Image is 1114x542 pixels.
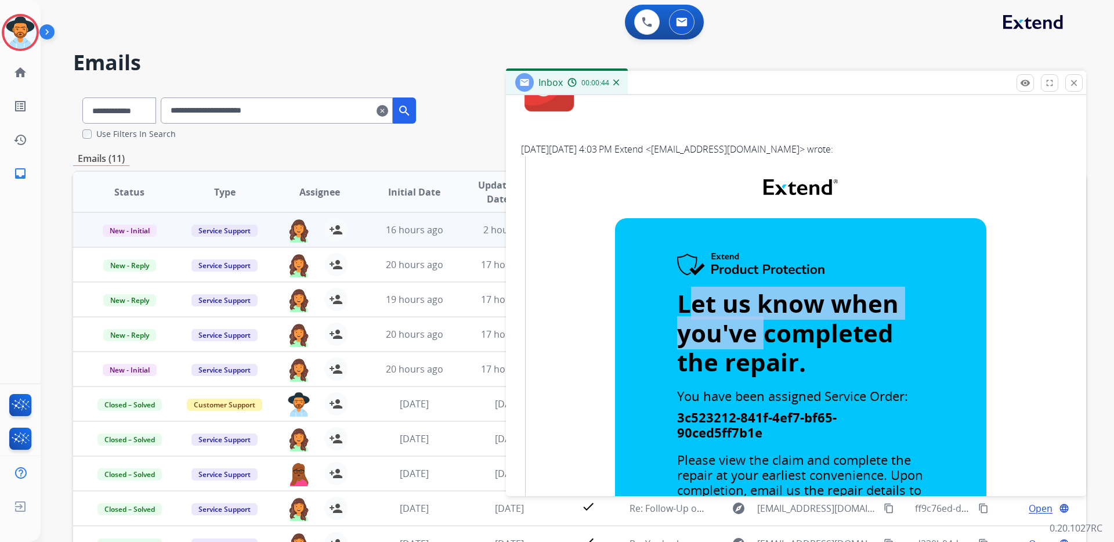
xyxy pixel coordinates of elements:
[13,133,27,147] mat-icon: history
[191,433,258,446] span: Service Support
[97,468,162,480] span: Closed – Solved
[764,179,838,195] img: Extend Logo
[287,427,310,451] img: agent-avatar
[481,293,538,306] span: 17 hours ago
[521,142,1071,156] div: [DATE][DATE] 4:03 PM Extend < > wrote:
[481,328,538,341] span: 17 hours ago
[329,258,343,272] mat-icon: person_add
[677,387,908,404] span: You have been assigned Service Order:
[1059,503,1069,514] mat-icon: language
[329,432,343,446] mat-icon: person_add
[329,223,343,237] mat-icon: person_add
[400,432,429,445] span: [DATE]
[581,78,609,88] span: 00:00:44
[915,502,1091,515] span: ff9c76ed-dd40-4f02-9dda-eb558a6c0db1
[187,399,262,411] span: Customer Support
[13,99,27,113] mat-icon: list_alt
[732,501,746,515] mat-icon: explore
[1050,521,1102,535] p: 0.20.1027RC
[97,503,162,515] span: Closed – Solved
[103,329,156,341] span: New - Reply
[495,398,524,410] span: [DATE]
[538,76,563,89] span: Inbox
[103,294,156,306] span: New - Reply
[329,292,343,306] mat-icon: person_add
[191,503,258,515] span: Service Support
[978,503,989,514] mat-icon: content_copy
[287,462,310,486] img: agent-avatar
[481,258,538,271] span: 17 hours ago
[400,502,429,515] span: [DATE]
[677,409,837,441] strong: 3c523212-841f-4ef7-bf65-90ced5ff7b1e
[329,327,343,341] mat-icon: person_add
[103,225,157,237] span: New - Initial
[191,225,258,237] span: Service Support
[287,357,310,382] img: agent-avatar
[4,16,37,49] img: avatar
[103,259,156,272] span: New - Reply
[191,294,258,306] span: Service Support
[97,399,162,411] span: Closed – Solved
[1044,78,1055,88] mat-icon: fullscreen
[329,501,343,515] mat-icon: person_add
[400,398,429,410] span: [DATE]
[884,503,894,514] mat-icon: content_copy
[329,467,343,480] mat-icon: person_add
[191,468,258,480] span: Service Support
[329,397,343,411] mat-icon: person_add
[386,223,443,236] span: 16 hours ago
[677,253,826,277] img: Extend Product Protection
[386,293,443,306] span: 19 hours ago
[472,178,525,206] span: Updated Date
[13,167,27,180] mat-icon: inbox
[386,258,443,271] span: 20 hours ago
[495,467,524,480] span: [DATE]
[287,253,310,277] img: agent-avatar
[287,392,310,417] img: agent-avatar
[1029,501,1052,515] span: Open
[377,104,388,118] mat-icon: clear
[400,467,429,480] span: [DATE]
[287,288,310,312] img: agent-avatar
[481,363,538,375] span: 17 hours ago
[386,328,443,341] span: 20 hours ago
[103,364,157,376] span: New - Initial
[13,66,27,80] mat-icon: home
[73,151,129,166] p: Emails (11)
[97,433,162,446] span: Closed – Solved
[483,223,536,236] span: 2 hours ago
[677,451,923,514] span: Please view the claim and complete the repair at your earliest convenience. Upon completion, emai...
[386,363,443,375] span: 20 hours ago
[397,104,411,118] mat-icon: search
[677,287,899,378] strong: Let us know when you've completed the repair.
[495,432,524,445] span: [DATE]
[495,502,524,515] span: [DATE]
[287,497,310,521] img: agent-avatar
[581,500,595,514] mat-icon: check
[630,502,855,515] span: Re: Follow-Up on Service Collaboration Opportunity
[388,185,440,199] span: Initial Date
[299,185,340,199] span: Assignee
[329,362,343,376] mat-icon: person_add
[651,143,800,156] a: [EMAIL_ADDRESS][DOMAIN_NAME]
[757,501,877,515] span: [EMAIL_ADDRESS][DOMAIN_NAME]
[1069,78,1079,88] mat-icon: close
[191,364,258,376] span: Service Support
[287,323,310,347] img: agent-avatar
[191,329,258,341] span: Service Support
[1020,78,1030,88] mat-icon: remove_red_eye
[287,218,310,243] img: agent-avatar
[96,128,176,140] label: Use Filters In Search
[73,51,1086,74] h2: Emails
[191,259,258,272] span: Service Support
[114,185,144,199] span: Status
[214,185,236,199] span: Type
